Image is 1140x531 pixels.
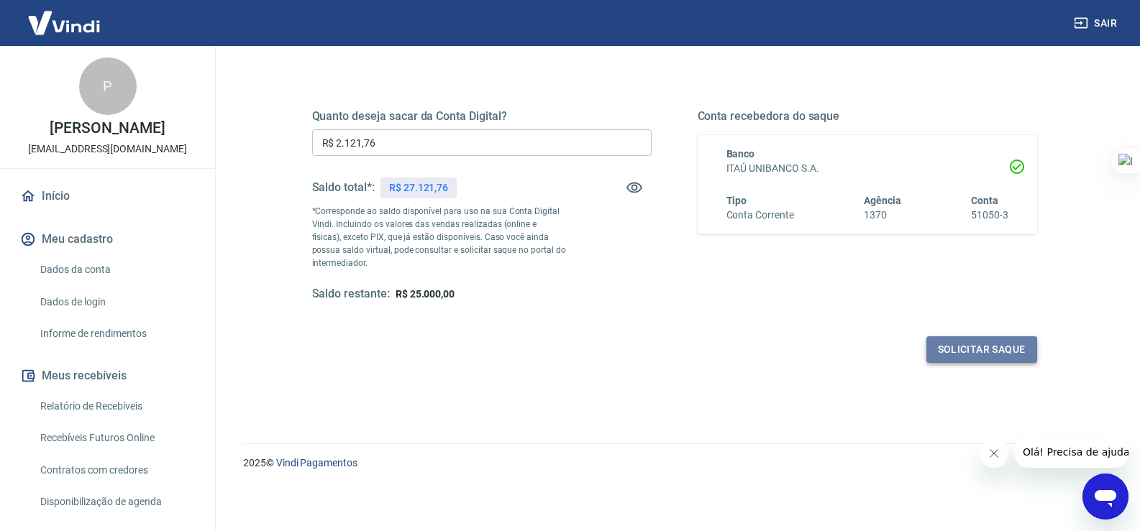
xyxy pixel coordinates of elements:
[698,109,1037,124] h5: Conta recebedora do saque
[389,180,448,195] p: R$ 27.121,76
[276,457,357,468] a: Vindi Pagamentos
[35,255,198,285] a: Dados da conta
[243,456,1105,471] p: 2025 ©
[980,439,1008,468] iframe: Fechar mensagem
[312,180,375,195] h5: Saldo total*:
[864,208,901,223] h6: 1370
[35,319,198,348] a: Informe de rendimentos
[1014,436,1128,468] iframe: Mensagem da empresa
[312,287,390,302] h5: Saldo restante:
[1082,474,1128,520] iframe: Botão para abrir a janela de mensagens
[726,161,1008,176] h6: ITAÚ UNIBANCO S.A.
[17,1,111,45] img: Vindi
[35,487,198,517] a: Disponibilização de agenda
[35,392,198,421] a: Relatório de Recebíveis
[312,205,567,269] p: *Corresponde ao saldo disponível para uso na sua Conta Digital Vindi. Incluindo os valores das ve...
[396,288,455,300] span: R$ 25.000,00
[35,456,198,485] a: Contratos com credores
[971,195,998,206] span: Conta
[35,287,198,317] a: Dados de login
[17,223,198,255] button: Meu cadastro
[726,208,794,223] h6: Conta Corrente
[971,208,1008,223] h6: 51050-3
[17,360,198,392] button: Meus recebíveis
[79,57,137,115] div: P
[35,423,198,453] a: Recebíveis Futuros Online
[1071,10,1123,37] button: Sair
[17,180,198,212] a: Início
[9,10,121,22] span: Olá! Precisa de ajuda?
[28,142,187,157] p: [EMAIL_ADDRESS][DOMAIN_NAME]
[312,109,652,124] h5: Quanto deseja sacar da Conta Digital?
[50,121,165,136] p: [PERSON_NAME]
[726,195,747,206] span: Tipo
[926,336,1037,363] button: Solicitar saque
[864,195,901,206] span: Agência
[726,148,755,160] span: Banco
